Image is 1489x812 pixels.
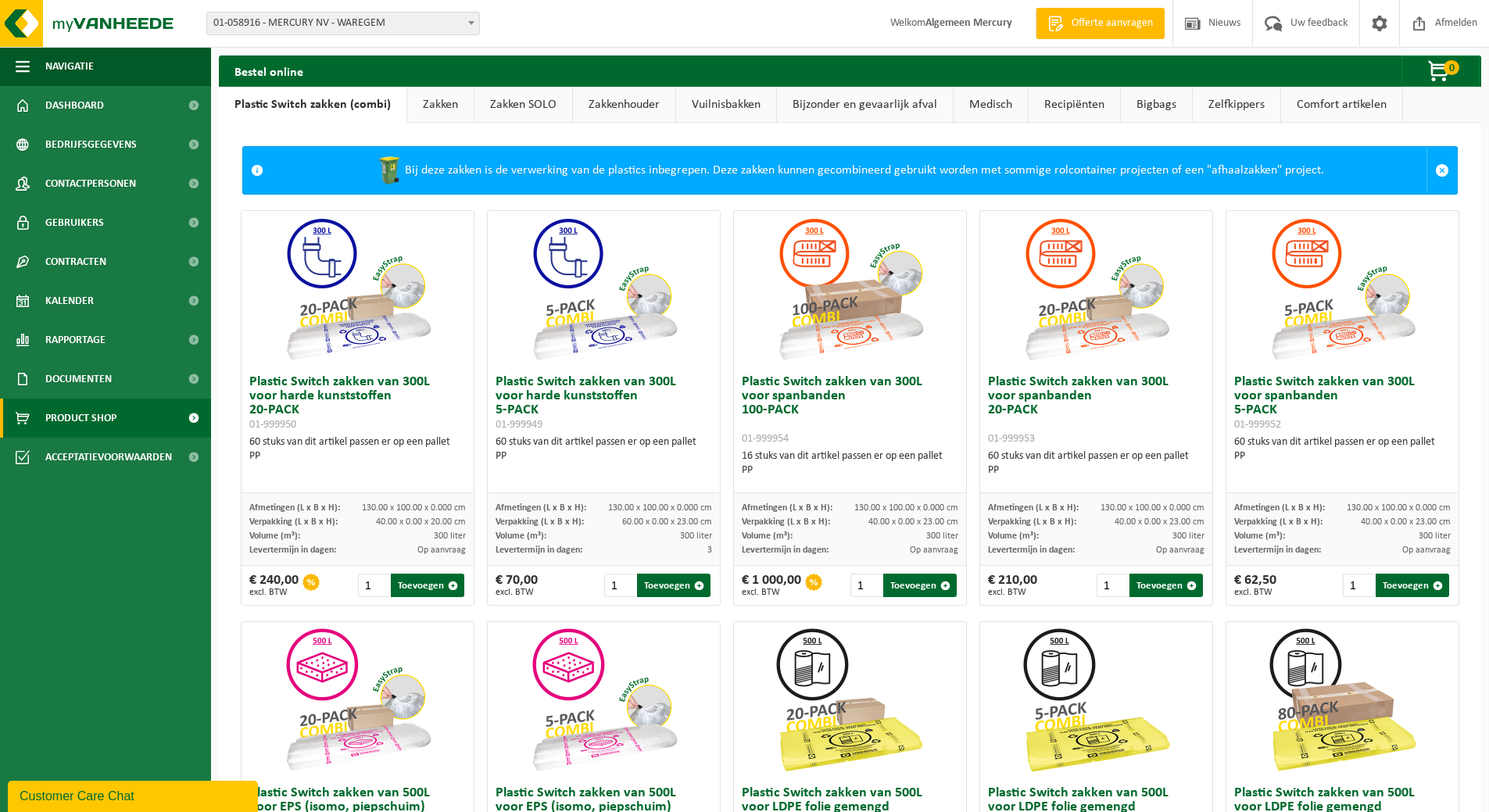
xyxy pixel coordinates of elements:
a: Sluit melding [1426,147,1457,194]
a: Zakken SOLO [474,87,572,123]
span: 130.00 x 100.00 x 0.000 cm [1101,503,1204,513]
input: 1 [604,574,636,597]
span: Verpakking (L x B x H): [249,517,338,527]
span: Navigatie [45,47,94,86]
span: Op aanvraag [417,546,466,555]
span: 40.00 x 0.00 x 23.00 cm [868,517,958,527]
a: Medisch [954,87,1028,123]
span: Afmetingen (L x B x H): [249,503,340,513]
img: 01-999968 [1265,622,1421,778]
a: Vuilnisbakken [676,87,776,123]
div: PP [249,449,466,463]
span: Rapportage [45,320,106,359]
span: Kalender [45,281,94,320]
div: 60 stuks van dit artikel passen er op een pallet [249,435,466,463]
span: Volume (m³): [1234,531,1285,541]
h3: Plastic Switch zakken van 300L voor spanbanden 20-PACK [988,375,1204,445]
span: Op aanvraag [1402,546,1451,555]
span: 01-058916 - MERCURY NV - WAREGEM [207,13,479,34]
div: PP [988,463,1204,478]
div: 60 stuks van dit artikel passen er op een pallet [1234,435,1451,463]
img: 01-999955 [526,622,682,778]
span: excl. BTW [249,588,299,597]
span: 60.00 x 0.00 x 23.00 cm [622,517,712,527]
button: Toevoegen [1129,574,1203,597]
span: 300 liter [434,531,466,541]
a: Zakkenhouder [573,87,675,123]
span: 0 [1444,60,1459,75]
span: Afmetingen (L x B x H): [1234,503,1325,513]
div: 60 stuks van dit artikel passen er op een pallet [988,449,1204,478]
a: Plastic Switch zakken (combi) [219,87,406,123]
h3: Plastic Switch zakken van 300L voor spanbanden 100-PACK [742,375,958,445]
div: € 1 000,00 [742,574,801,597]
span: Verpakking (L x B x H): [988,517,1076,527]
span: Levertermijn in dagen: [742,546,829,555]
span: 01-999952 [1234,419,1281,431]
div: 60 stuks van dit artikel passen er op een pallet [496,435,712,463]
span: 40.00 x 0.00 x 23.00 cm [1115,517,1204,527]
input: 1 [1097,574,1129,597]
span: excl. BTW [496,588,538,597]
span: Afmetingen (L x B x H): [742,503,832,513]
span: excl. BTW [742,588,801,597]
input: 1 [1343,574,1375,597]
img: 01-999949 [526,211,682,367]
span: 01-058916 - MERCURY NV - WAREGEM [206,12,480,35]
img: 01-999953 [1018,211,1175,367]
strong: Algemeen Mercury [925,17,1012,29]
div: PP [742,463,958,478]
div: PP [496,449,712,463]
span: Levertermijn in dagen: [249,546,336,555]
img: 01-999963 [1018,622,1175,778]
span: 40.00 x 0.00 x 20.00 cm [376,517,466,527]
a: Comfort artikelen [1281,87,1402,123]
span: Op aanvraag [910,546,958,555]
button: 0 [1401,55,1480,87]
span: Gebruikers [45,203,104,242]
button: Toevoegen [883,574,957,597]
span: 300 liter [926,531,958,541]
span: 300 liter [1172,531,1204,541]
span: Levertermijn in dagen: [988,546,1075,555]
span: Volume (m³): [742,531,793,541]
span: 3 [707,546,712,555]
a: Zelfkippers [1193,87,1280,123]
span: 130.00 x 100.00 x 0.000 cm [362,503,466,513]
span: 40.00 x 0.00 x 23.00 cm [1361,517,1451,527]
span: 130.00 x 100.00 x 0.000 cm [1347,503,1451,513]
div: 16 stuks van dit artikel passen er op een pallet [742,449,958,478]
div: Bij deze zakken is de verwerking van de plastics inbegrepen. Deze zakken kunnen gecombineerd gebr... [271,147,1426,194]
button: Toevoegen [391,574,464,597]
div: PP [1234,449,1451,463]
span: 300 liter [1419,531,1451,541]
div: € 70,00 [496,574,538,597]
a: Zakken [407,87,474,123]
span: 01-999954 [742,433,789,445]
span: 130.00 x 100.00 x 0.000 cm [608,503,712,513]
span: Levertermijn in dagen: [496,546,582,555]
button: Toevoegen [1376,574,1449,597]
h3: Plastic Switch zakken van 300L voor harde kunststoffen 20-PACK [249,375,466,431]
img: 01-999954 [772,211,929,367]
span: excl. BTW [988,588,1037,597]
div: € 240,00 [249,574,299,597]
a: Bigbags [1121,87,1192,123]
span: Verpakking (L x B x H): [742,517,830,527]
span: Volume (m³): [496,531,546,541]
span: Afmetingen (L x B x H): [988,503,1079,513]
span: Product Shop [45,399,116,438]
span: Contactpersonen [45,164,136,203]
span: Bedrijfsgegevens [45,125,137,164]
span: 01-999953 [988,433,1035,445]
span: 01-999949 [496,419,542,431]
a: Offerte aanvragen [1036,8,1165,39]
a: Recipiënten [1029,87,1120,123]
div: € 62,50 [1234,574,1276,597]
span: Documenten [45,359,112,399]
a: Bijzonder en gevaarlijk afval [777,87,953,123]
span: Offerte aanvragen [1068,16,1157,31]
h2: Bestel online [219,55,319,86]
img: 01-999956 [280,622,436,778]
